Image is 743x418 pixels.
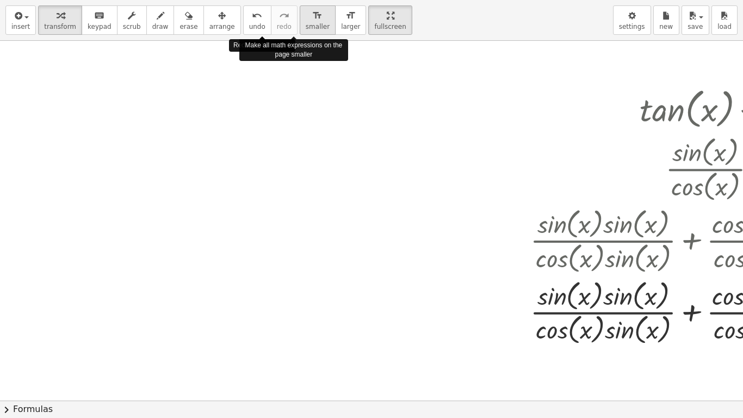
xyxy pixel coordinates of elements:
[717,23,732,30] span: load
[5,5,36,35] button: insert
[619,23,645,30] span: settings
[38,5,82,35] button: transform
[374,23,406,30] span: fullscreen
[88,23,112,30] span: keypad
[312,9,323,22] i: format_size
[306,23,330,30] span: smaller
[239,39,348,61] div: Make all math expressions on the page smaller
[659,23,673,30] span: new
[94,9,104,22] i: keyboard
[335,5,366,35] button: format_sizelarger
[179,23,197,30] span: erase
[229,39,295,52] div: Redo the last action
[300,5,336,35] button: format_sizesmaller
[277,23,292,30] span: redo
[174,5,203,35] button: erase
[688,23,703,30] span: save
[203,5,241,35] button: arrange
[209,23,235,30] span: arrange
[252,9,262,22] i: undo
[682,5,709,35] button: save
[613,5,651,35] button: settings
[11,23,30,30] span: insert
[368,5,412,35] button: fullscreen
[341,23,360,30] span: larger
[279,9,289,22] i: redo
[653,5,679,35] button: new
[44,23,76,30] span: transform
[271,5,298,35] button: redoredo
[243,5,271,35] button: undoundo
[345,9,356,22] i: format_size
[152,23,169,30] span: draw
[711,5,738,35] button: load
[249,23,265,30] span: undo
[82,5,117,35] button: keyboardkeypad
[117,5,147,35] button: scrub
[146,5,175,35] button: draw
[123,23,141,30] span: scrub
